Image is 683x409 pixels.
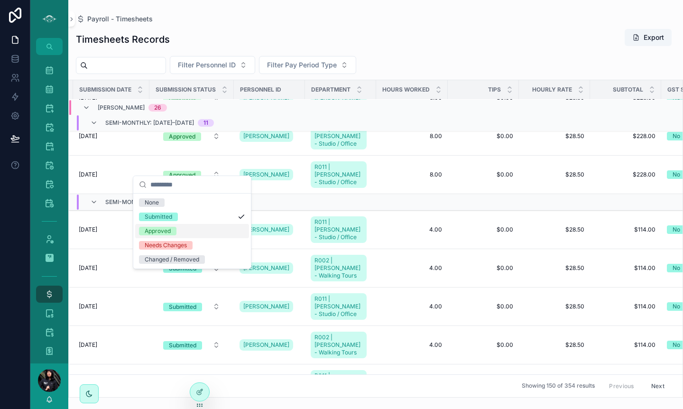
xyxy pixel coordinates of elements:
a: R011 | [PERSON_NAME] - Studio / Office [311,368,370,399]
a: [PERSON_NAME] [240,222,299,237]
a: $28.50 [525,171,584,178]
div: Submitted [145,213,172,221]
a: 8.00 [382,171,442,178]
div: No [673,302,680,311]
a: $114.00 [596,341,655,349]
a: R011 | [PERSON_NAME] - Studio / Office [311,161,367,188]
a: R011 | [PERSON_NAME] - Studio / Office [311,121,370,151]
a: [PERSON_NAME] [240,260,299,276]
span: [DATE] [79,226,97,233]
div: No [673,170,680,179]
a: 8.00 [382,132,442,140]
a: $228.00 [596,171,655,178]
button: Select Button [156,166,228,183]
span: 4.00 [382,303,442,310]
div: No [673,132,680,140]
button: Select Button [156,298,228,315]
button: Select Button [259,56,356,74]
div: scrollable content [30,55,68,363]
div: Suggestions [133,194,251,269]
a: Select Button [155,127,228,145]
span: R011 | [PERSON_NAME] - Studio / Office [314,295,363,318]
span: [PERSON_NAME] [243,341,289,349]
a: R002 | [PERSON_NAME] - Walking Tours [311,332,367,358]
a: $0.00 [453,303,513,310]
div: No [673,225,680,234]
a: [PERSON_NAME] [240,167,299,182]
span: Semi-Monthly: [DATE]–[DATE] [105,198,194,206]
a: [PERSON_NAME] [240,339,293,351]
span: Filter Personnel ID [178,60,236,70]
div: No [673,341,680,349]
a: [DATE] [79,264,144,272]
button: Select Button [156,128,228,145]
a: $28.50 [525,226,584,233]
a: R011 | [PERSON_NAME] - Studio / Office [311,214,370,245]
span: [PERSON_NAME] [243,171,289,178]
span: R011 | [PERSON_NAME] - Studio / Office [314,163,363,186]
a: [DATE] [79,132,144,140]
div: Approved [169,132,195,141]
span: [DATE] [79,303,97,310]
div: None [145,198,159,207]
a: $28.50 [525,341,584,349]
span: Payroll - Timesheets [87,14,153,24]
a: $28.50 [525,132,584,140]
a: R011 | [PERSON_NAME] - Studio / Office [311,159,370,190]
span: $0.00 [453,264,513,272]
a: [PERSON_NAME] [240,130,293,142]
span: Semi-Monthly: [DATE]–[DATE] [105,119,194,127]
span: $0.00 [453,226,513,233]
a: [PERSON_NAME] [240,262,293,274]
a: [PERSON_NAME] [240,129,299,144]
a: $28.50 [525,303,584,310]
a: $114.00 [596,226,655,233]
span: Showing 150 of 354 results [522,382,595,390]
a: R011 | [PERSON_NAME] - Studio / Office [311,370,367,397]
div: Submitted [169,341,196,350]
span: Submission Date [79,86,131,93]
span: $0.00 [453,341,513,349]
a: [DATE] [79,341,144,349]
a: $28.50 [525,264,584,272]
div: Changed / Removed [145,255,199,264]
span: [DATE] [79,341,97,349]
span: Hourly Rate [532,86,572,93]
a: [PERSON_NAME] [240,337,299,353]
span: [DATE] [79,171,97,178]
span: [PERSON_NAME] [98,104,145,112]
a: $0.00 [453,171,513,178]
span: 4.00 [382,341,442,349]
a: R002 | [PERSON_NAME] - Walking Tours [311,253,370,283]
div: Approved [169,171,195,179]
span: [DATE] [79,264,97,272]
a: Select Button [155,166,228,184]
span: [PERSON_NAME] [243,226,289,233]
div: 26 [154,104,161,112]
a: $228.00 [596,132,655,140]
div: Submitted [169,303,196,311]
span: R002 | [PERSON_NAME] - Walking Tours [314,334,363,356]
span: R011 | [PERSON_NAME] - Studio / Office [314,218,363,241]
span: Filter Pay Period Type [267,60,337,70]
span: R011 | [PERSON_NAME] - Studio / Office [314,372,363,395]
a: [PERSON_NAME] [240,169,293,180]
a: 4.00 [382,264,442,272]
span: Hours Worked [382,86,430,93]
a: 4.00 [382,226,442,233]
h1: Timesheets Records [76,33,170,46]
a: $114.00 [596,303,655,310]
button: Next [645,379,671,393]
a: $114.00 [596,264,655,272]
span: Submission Status [156,86,216,93]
